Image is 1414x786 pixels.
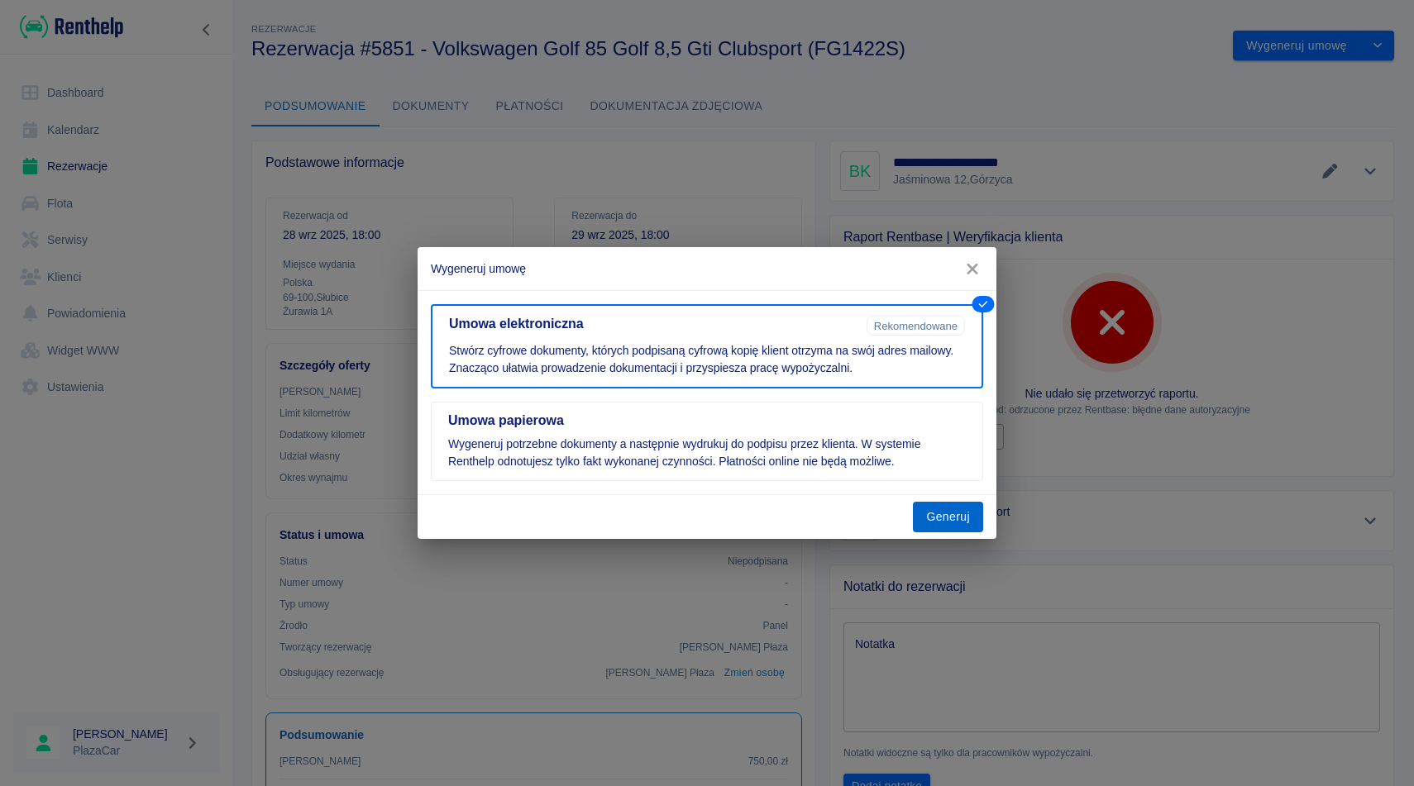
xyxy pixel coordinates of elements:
[418,247,996,290] h2: Wygeneruj umowę
[449,342,965,377] p: Stwórz cyfrowe dokumenty, których podpisaną cyfrową kopię klient otrzyma na swój adres mailowy. Z...
[449,316,860,332] h5: Umowa elektroniczna
[448,412,966,429] h5: Umowa papierowa
[448,436,966,470] p: Wygeneruj potrzebne dokumenty a następnie wydrukuj do podpisu przez klienta. W systemie Renthelp ...
[913,502,983,532] button: Generuj
[431,304,983,388] button: Umowa elektronicznaRekomendowaneStwórz cyfrowe dokumenty, których podpisaną cyfrową kopię klient ...
[431,402,983,481] button: Umowa papierowaWygeneruj potrzebne dokumenty a następnie wydrukuj do podpisu przez klienta. W sys...
[867,320,964,332] span: Rekomendowane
